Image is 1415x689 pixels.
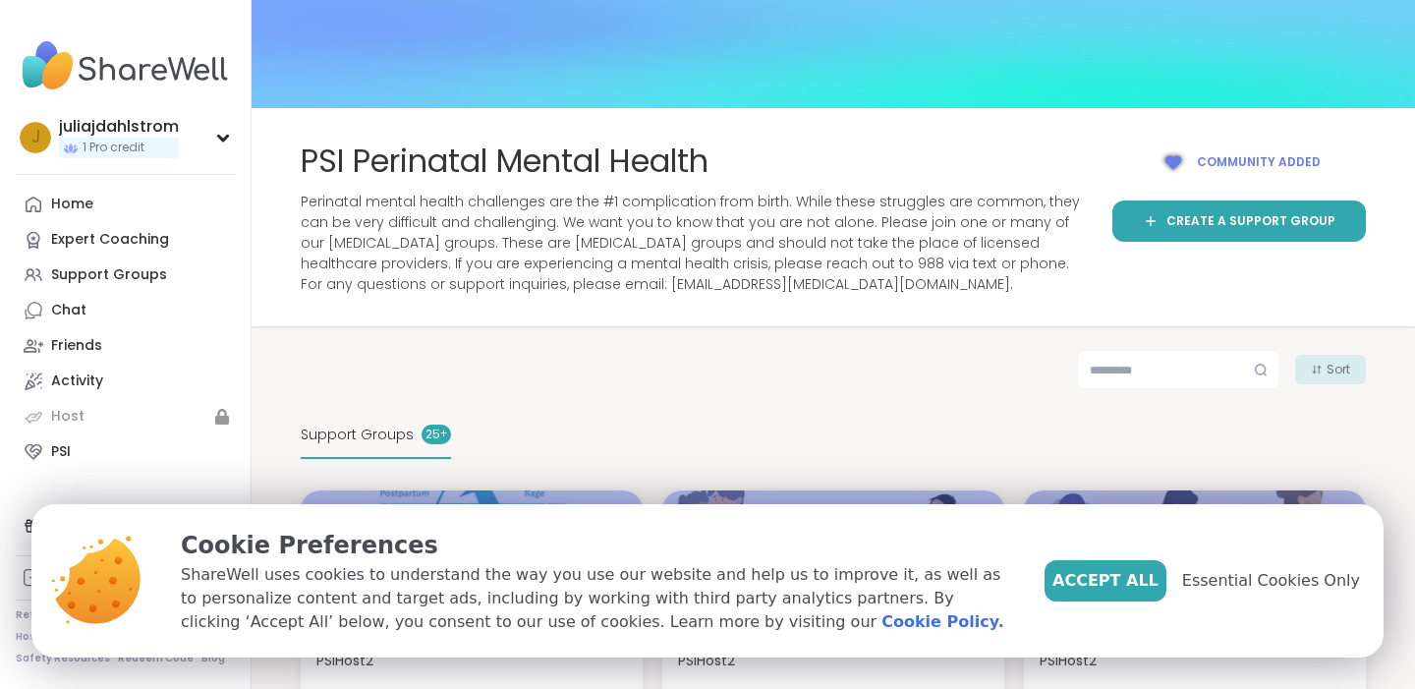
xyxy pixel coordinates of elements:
[16,293,235,328] a: Chat
[16,652,110,665] a: Safety Resources
[31,125,40,150] span: j
[51,265,167,285] div: Support Groups
[118,652,194,665] a: Redeem Code
[301,425,414,445] span: Support Groups
[1197,153,1321,171] span: Community added
[51,195,93,214] div: Home
[59,116,179,138] div: juliajdahlstrom
[16,187,235,222] a: Home
[440,426,447,443] pre: +
[51,442,71,462] div: PSI
[301,192,1089,295] span: Perinatal mental health challenges are the #1 complication from birth. While these struggles are ...
[678,651,735,670] b: PSIHost2
[181,563,1013,634] p: ShareWell uses cookies to understand the way you use our website and help us to improve it, as we...
[1166,212,1335,230] span: Create a support group
[422,425,451,444] div: 25
[1045,560,1166,602] button: Accept All
[1327,361,1350,378] span: Sort
[181,528,1013,563] p: Cookie Preferences
[16,222,235,258] a: Expert Coaching
[16,399,235,434] a: Host
[51,407,85,427] div: Host
[51,336,102,356] div: Friends
[51,301,86,320] div: Chat
[881,610,1003,634] a: Cookie Policy.
[316,651,373,670] b: PSIHost2
[16,328,235,364] a: Friends
[83,140,144,156] span: 1 Pro credit
[1052,569,1159,593] span: Accept All
[1112,140,1366,185] button: Community added
[1112,201,1366,242] a: Create a support group
[51,230,169,250] div: Expert Coaching
[16,31,235,100] img: ShareWell Nav Logo
[1182,569,1360,593] span: Essential Cookies Only
[301,140,708,184] span: PSI Perinatal Mental Health
[16,434,235,470] a: PSI
[51,372,103,391] div: Activity
[16,364,235,399] a: Activity
[1040,651,1097,670] b: PSIHost2
[201,652,225,665] a: Blog
[16,258,235,293] a: Support Groups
